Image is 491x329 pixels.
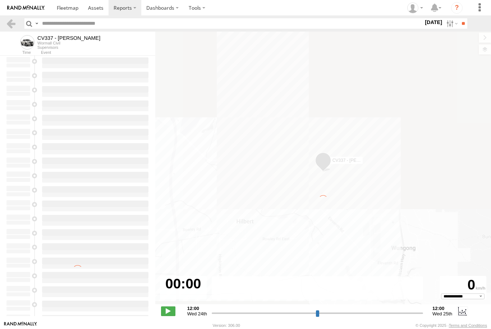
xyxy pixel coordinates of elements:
div: Wormall Civil [37,41,100,45]
div: Brett Perry [405,3,426,13]
div: CV337 - Johnson Taylor - View Asset History [37,35,100,41]
a: Terms and Conditions [449,323,487,328]
a: Visit our Website [4,322,37,329]
div: Supervisors [37,45,100,50]
div: © Copyright 2025 - [416,323,487,328]
a: Back to previous Page [6,18,16,29]
div: 0 [441,277,485,293]
label: Search Query [34,18,40,29]
label: Search Filter Options [444,18,459,29]
strong: 12:00 [187,306,207,311]
span: Wed 24th [187,311,207,316]
label: Play/Stop [161,306,175,316]
div: Time [6,51,31,55]
strong: 12:00 [432,306,452,311]
label: [DATE] [423,18,444,26]
div: Version: 306.00 [213,323,240,328]
img: rand-logo.svg [7,5,45,10]
span: Wed 25th [432,311,452,316]
i: ? [451,2,463,14]
div: Event [41,51,155,55]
